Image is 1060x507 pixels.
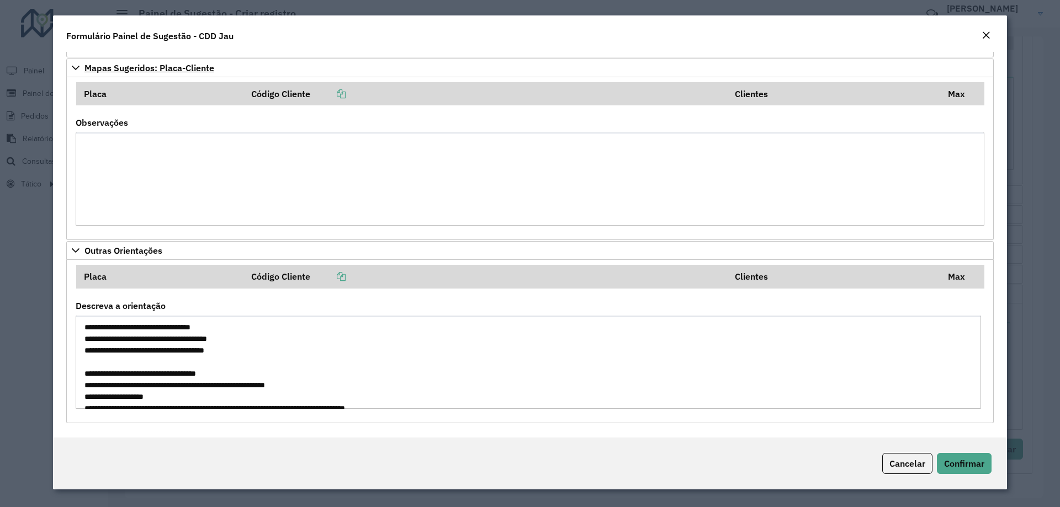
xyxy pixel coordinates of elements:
div: Mapas Sugeridos: Placa-Cliente [66,77,994,241]
a: Copiar [310,271,346,282]
th: Código Cliente [244,265,728,288]
h4: Formulário Painel de Sugestão - CDD Jau [66,29,234,42]
th: Placa [76,82,244,105]
button: Close [978,29,994,43]
label: Descreva a orientação [76,299,166,312]
span: Confirmar [944,458,984,469]
th: Placa [76,265,244,288]
th: Clientes [727,265,940,288]
th: Max [940,82,984,105]
th: Clientes [727,82,940,105]
a: Mapas Sugeridos: Placa-Cliente [66,58,994,77]
a: Copiar [310,88,346,99]
th: Código Cliente [244,82,728,105]
th: Max [940,265,984,288]
span: Mapas Sugeridos: Placa-Cliente [84,63,214,72]
button: Confirmar [937,453,992,474]
div: Outras Orientações [66,260,994,423]
a: Outras Orientações [66,241,994,260]
button: Cancelar [882,453,932,474]
em: Fechar [982,31,990,40]
span: Outras Orientações [84,246,162,255]
span: Cancelar [889,458,925,469]
label: Observações [76,116,128,129]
